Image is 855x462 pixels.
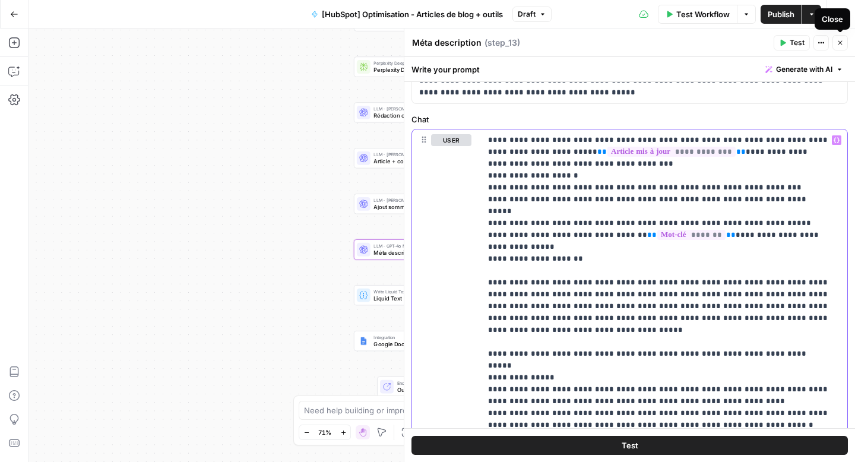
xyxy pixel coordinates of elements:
img: Instagram%20post%20-%201%201.png [359,337,368,345]
div: Perplexity Deep ResearchPerplexity Deep ResearchStep 21 [354,56,485,77]
button: Test [774,35,810,50]
span: 71% [318,428,331,437]
span: Liquid Text [373,294,461,302]
button: Test [411,436,848,455]
span: ( step_13 ) [484,37,520,49]
button: [HubSpot] Optimisation - Articles de blog + outils [304,5,510,24]
span: Perplexity Deep Research [373,59,460,66]
div: Close [822,13,843,25]
span: Integration [373,334,463,340]
textarea: Méta description [412,37,482,49]
span: LLM · GPT-4o Mini [373,242,460,249]
div: LLM · [PERSON_NAME]-3-7-sonnet-20250219Ajout sommaire + essentiel à retenirStep 22 [354,194,485,214]
span: Google Docs Integration [373,340,463,348]
button: Publish [761,5,802,24]
span: Output [397,385,455,394]
div: LLM · [PERSON_NAME]-3-7-sonnet-20250219Rédaction outilsStep 20 [354,102,485,122]
span: Test Workflow [676,8,730,20]
span: Write Liquid Text [373,288,461,295]
div: Write Liquid TextLiquid TextStep 5 [354,285,485,305]
span: Perplexity Deep Research [373,65,460,74]
span: Rédaction outils [373,111,452,119]
span: Article + conseils HubSpot [373,157,452,165]
div: IntegrationGoogle Docs IntegrationStep 1 [354,331,485,351]
span: Test [622,439,638,451]
span: Ajout sommaire + essentiel à retenir [373,202,459,211]
span: Méta description [373,248,460,257]
div: LLM · [PERSON_NAME]-3-7-sonnet-20250219Article + conseils HubSpotStep 14 [354,148,485,168]
span: Test [790,37,805,48]
button: Draft [512,7,552,22]
span: LLM · [PERSON_NAME]-3-7-sonnet-20250219 [373,105,452,112]
div: EndOutput [354,376,485,397]
span: [HubSpot] Optimisation - Articles de blog + outils [322,8,503,20]
span: LLM · [PERSON_NAME]-3-7-sonnet-20250219 [373,197,459,203]
div: LLM · GPT-4o MiniMéta descriptionStep 13 [354,239,485,260]
button: Test Workflow [658,5,737,24]
label: Chat [411,113,848,125]
span: Generate with AI [776,64,832,75]
span: Draft [518,9,536,20]
button: user [431,134,471,146]
div: Write your prompt [404,57,855,81]
button: Generate with AI [761,62,848,77]
span: LLM · [PERSON_NAME]-3-7-sonnet-20250219 [373,151,452,157]
span: End [397,379,455,386]
span: Publish [768,8,794,20]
